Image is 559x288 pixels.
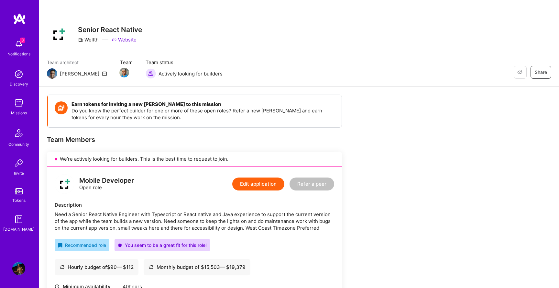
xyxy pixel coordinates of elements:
[3,226,35,233] div: [DOMAIN_NAME]
[79,177,134,191] div: Open role
[60,264,134,271] div: Hourly budget of $ 90 — $ 112
[11,109,27,116] div: Missions
[20,38,25,43] span: 3
[112,36,137,43] a: Website
[120,67,128,78] a: Team Member Avatar
[47,23,70,46] img: Company Logo
[47,59,107,66] span: Team architect
[55,202,334,208] div: Description
[78,26,142,34] h3: Senior React Native
[119,68,129,77] img: Team Member Avatar
[58,243,62,248] i: icon RecommendedBadge
[146,68,156,79] img: Actively looking for builders
[102,71,107,76] i: icon Mail
[232,178,284,190] button: Edit application
[118,243,122,248] i: icon PurpleStar
[12,68,25,81] img: discovery
[47,135,342,144] div: Team Members
[71,101,335,107] h4: Earn tokens for inviting a new [PERSON_NAME] to this mission
[11,262,27,275] a: User Avatar
[535,69,547,75] span: Share
[118,242,207,248] div: You seem to be a great fit for this role!
[12,213,25,226] img: guide book
[78,37,83,42] i: icon CompanyGray
[55,211,334,231] div: Need a Senior React Native Engineer with Typescript or React native and Java experience to suppor...
[7,51,30,57] div: Notifications
[55,101,68,114] img: Token icon
[58,242,106,248] div: Recommended role
[120,59,133,66] span: Team
[8,141,29,148] div: Community
[15,188,23,194] img: tokens
[159,70,223,77] span: Actively looking for builders
[12,197,26,204] div: Tokens
[12,157,25,170] img: Invite
[79,177,134,184] div: Mobile Developer
[290,178,334,190] button: Refer a peer
[12,262,25,275] img: User Avatar
[13,13,26,25] img: logo
[146,59,223,66] span: Team status
[12,38,25,51] img: bell
[531,66,551,79] button: Share
[60,265,64,270] i: icon Cash
[60,70,99,77] div: [PERSON_NAME]
[148,265,153,270] i: icon Cash
[11,125,27,141] img: Community
[517,70,522,75] i: icon EyeClosed
[14,170,24,177] div: Invite
[78,36,99,43] div: Wellth
[10,81,28,87] div: Discovery
[55,174,74,194] img: logo
[47,68,57,79] img: Team Architect
[71,107,335,121] p: Do you know the perfect builder for one or more of these open roles? Refer a new [PERSON_NAME] an...
[12,97,25,109] img: teamwork
[148,264,246,271] div: Monthly budget of $ 15,503 — $ 19,379
[47,152,342,167] div: We’re actively looking for builders. This is the best time to request to join.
